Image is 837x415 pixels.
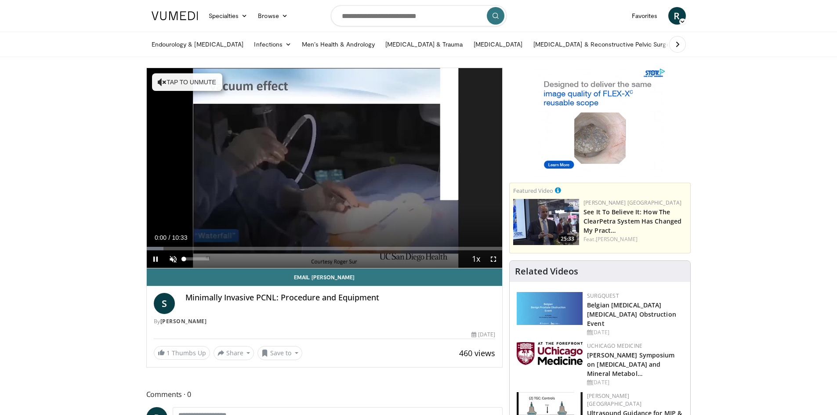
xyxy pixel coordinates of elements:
[185,293,496,303] h4: Minimally Invasive PCNL: Procedure and Equipment
[154,318,496,325] div: By
[146,389,503,400] span: Comments 0
[587,342,642,350] a: UChicago Medicine
[583,208,681,235] a: See It To Believe It: How The ClearPetra System Has Changed My Pract…
[485,250,502,268] button: Fullscreen
[203,7,253,25] a: Specialties
[468,36,528,53] a: [MEDICAL_DATA]
[172,234,187,241] span: 10:33
[534,68,666,177] iframe: Advertisement
[154,293,175,314] a: S
[668,7,686,25] a: R
[155,234,167,241] span: 0:00
[587,328,683,336] div: [DATE]
[528,36,681,53] a: [MEDICAL_DATA] & Reconstructive Pelvic Surgery
[214,346,254,360] button: Share
[249,36,297,53] a: Infections
[146,36,249,53] a: Endourology & [MEDICAL_DATA]
[152,11,198,20] img: VuMedi Logo
[467,250,485,268] button: Playback Rate
[184,257,209,260] div: Volume Level
[471,331,495,339] div: [DATE]
[147,68,503,268] video-js: Video Player
[627,7,663,25] a: Favorites
[147,250,164,268] button: Pause
[147,247,503,250] div: Progress Bar
[517,292,583,325] img: 08d442d2-9bc4-4584-b7ef-4efa69e0f34c.png.150x105_q85_autocrop_double_scale_upscale_version-0.2.png
[587,392,641,408] a: [PERSON_NAME] [GEOGRAPHIC_DATA]
[257,346,302,360] button: Save to
[587,292,619,300] a: Surgquest
[169,234,170,241] span: /
[380,36,468,53] a: [MEDICAL_DATA] & Trauma
[517,342,583,365] img: 5f87bdfb-7fdf-48f0-85f3-b6bcda6427bf.jpg.150x105_q85_autocrop_double_scale_upscale_version-0.2.jpg
[154,346,210,360] a: 1 Thumbs Up
[558,235,577,243] span: 25:33
[583,235,687,243] div: Feat.
[515,266,578,277] h4: Related Videos
[253,7,293,25] a: Browse
[297,36,380,53] a: Men’s Health & Andrology
[587,351,674,378] a: [PERSON_NAME] Symposium on [MEDICAL_DATA] and Mineral Metabol…
[152,73,222,91] button: Tap to unmute
[587,301,676,328] a: Belgian [MEDICAL_DATA] [MEDICAL_DATA] Obstruction Event
[160,318,207,325] a: [PERSON_NAME]
[596,235,638,243] a: [PERSON_NAME]
[164,250,182,268] button: Unmute
[331,5,507,26] input: Search topics, interventions
[513,199,579,245] a: 25:33
[167,349,170,357] span: 1
[583,199,681,206] a: [PERSON_NAME] [GEOGRAPHIC_DATA]
[147,268,503,286] a: Email [PERSON_NAME]
[513,187,553,195] small: Featured Video
[459,348,495,358] span: 460 views
[513,199,579,245] img: 47196b86-3779-4b90-b97e-820c3eda9b3b.150x105_q85_crop-smart_upscale.jpg
[587,379,683,386] div: [DATE]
